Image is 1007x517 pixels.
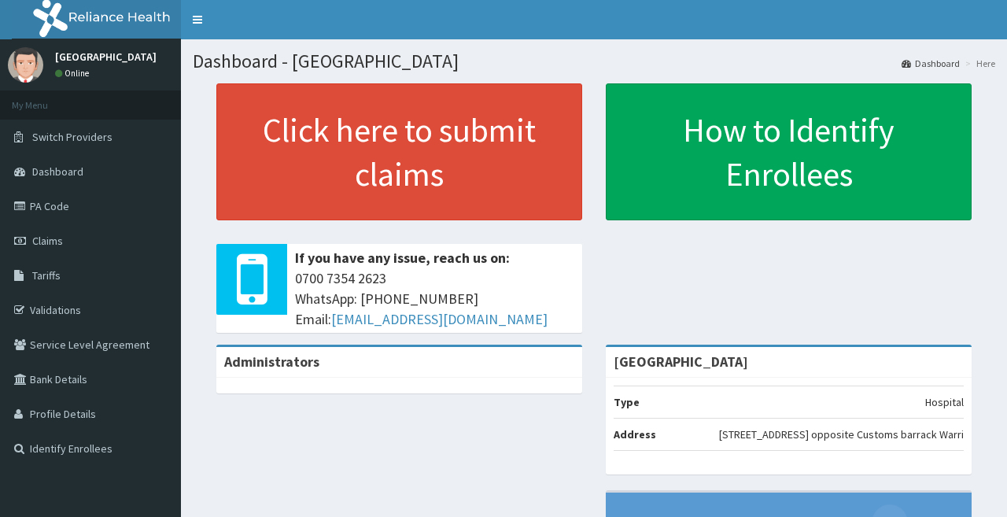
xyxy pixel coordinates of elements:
[224,353,319,371] b: Administrators
[216,83,582,220] a: Click here to submit claims
[614,353,748,371] strong: [GEOGRAPHIC_DATA]
[295,268,574,329] span: 0700 7354 2623 WhatsApp: [PHONE_NUMBER] Email:
[295,249,510,267] b: If you have any issue, reach us on:
[961,57,995,70] li: Here
[55,68,93,79] a: Online
[719,427,964,442] p: [STREET_ADDRESS] opposite Customs barrack Warri
[614,395,640,409] b: Type
[331,310,548,328] a: [EMAIL_ADDRESS][DOMAIN_NAME]
[32,164,83,179] span: Dashboard
[32,268,61,283] span: Tariffs
[55,51,157,62] p: [GEOGRAPHIC_DATA]
[32,234,63,248] span: Claims
[193,51,995,72] h1: Dashboard - [GEOGRAPHIC_DATA]
[32,130,113,144] span: Switch Providers
[614,427,656,441] b: Address
[606,83,972,220] a: How to Identify Enrollees
[902,57,960,70] a: Dashboard
[8,47,43,83] img: User Image
[925,394,964,410] p: Hospital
